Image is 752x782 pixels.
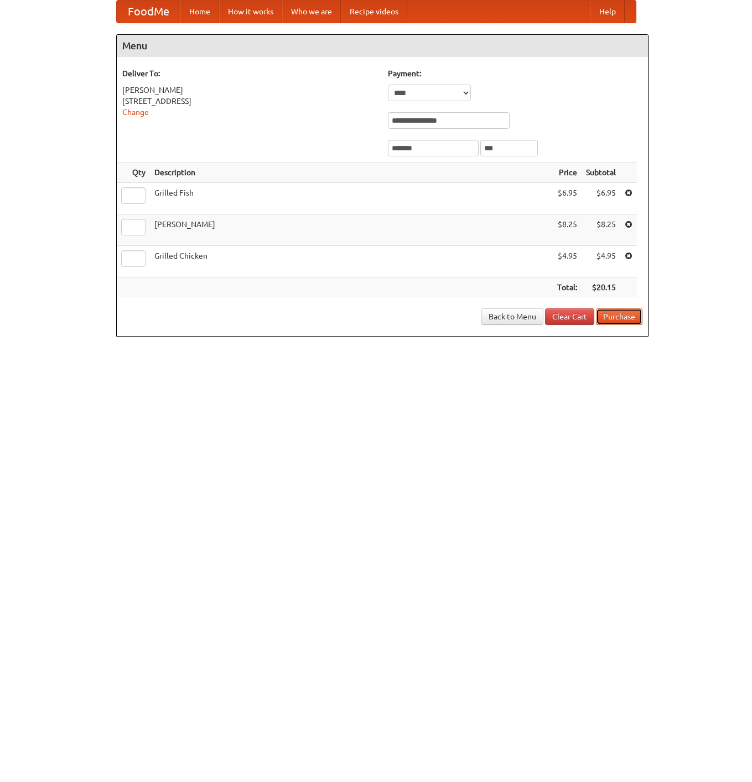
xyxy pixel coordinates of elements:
[553,162,582,183] th: Price
[150,246,553,277] td: Grilled Chicken
[122,68,377,79] h5: Deliver To:
[219,1,282,23] a: How it works
[596,308,642,325] button: Purchase
[553,277,582,298] th: Total:
[282,1,341,23] a: Who we are
[582,246,620,277] td: $4.95
[122,108,149,117] a: Change
[545,308,594,325] a: Clear Cart
[590,1,625,23] a: Help
[150,183,553,214] td: Grilled Fish
[122,85,377,96] div: [PERSON_NAME]
[150,162,553,183] th: Description
[150,214,553,246] td: [PERSON_NAME]
[117,35,648,57] h4: Menu
[117,162,150,183] th: Qty
[481,308,543,325] a: Back to Menu
[582,277,620,298] th: $20.15
[553,246,582,277] td: $4.95
[582,162,620,183] th: Subtotal
[553,183,582,214] td: $6.95
[117,1,180,23] a: FoodMe
[388,68,642,79] h5: Payment:
[553,214,582,246] td: $8.25
[341,1,407,23] a: Recipe videos
[180,1,219,23] a: Home
[582,214,620,246] td: $8.25
[582,183,620,214] td: $6.95
[122,96,377,107] div: [STREET_ADDRESS]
